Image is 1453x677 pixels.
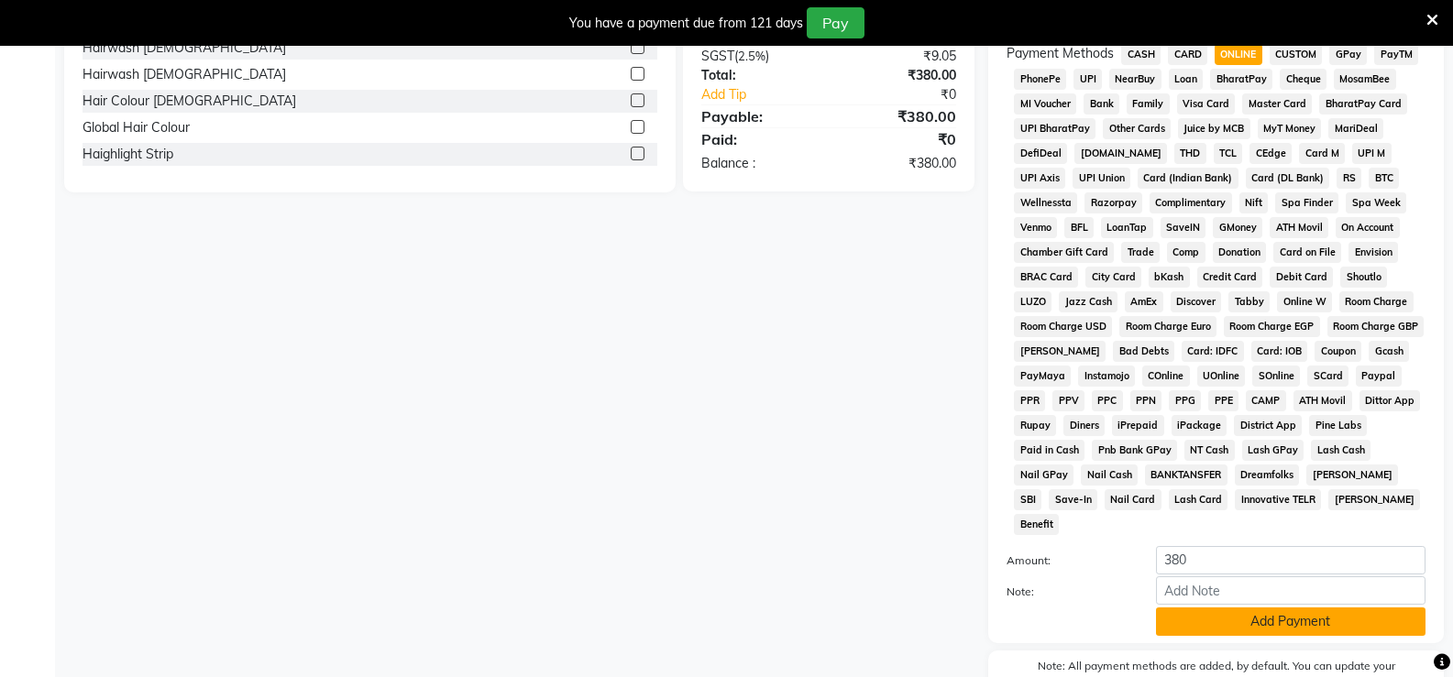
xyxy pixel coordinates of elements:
span: UPI Axis [1014,168,1065,189]
span: Cheque [1280,69,1326,90]
span: Dreamfolks [1235,464,1300,486]
span: LoanTap [1101,217,1153,238]
span: BharatPay [1210,69,1272,90]
span: Bank [1084,93,1119,115]
span: BANKTANSFER [1145,464,1227,486]
span: Online W [1277,291,1332,312]
span: Bad Debts [1113,341,1174,362]
span: BharatPay Card [1319,93,1407,115]
span: AmEx [1125,291,1163,312]
span: Nail Cash [1081,464,1138,486]
div: ₹0 [853,85,970,104]
span: BFL [1064,217,1094,238]
input: Add Note [1156,576,1425,605]
span: SaveIN [1161,217,1206,238]
span: Credit Card [1197,267,1263,288]
label: Note: [993,584,1141,600]
div: ₹9.05 [829,47,970,66]
span: bKash [1149,267,1190,288]
span: NT Cash [1184,440,1235,461]
span: UPI BharatPay [1014,118,1095,139]
span: THD [1174,143,1206,164]
span: Card: IDFC [1182,341,1244,362]
span: TCL [1214,143,1243,164]
span: Paid in Cash [1014,440,1084,461]
span: [PERSON_NAME] [1306,464,1398,486]
div: Global Hair Colour [83,118,190,137]
div: ₹380.00 [829,105,970,127]
span: Card M [1299,143,1345,164]
div: Haighlight Strip [83,145,173,164]
span: On Account [1336,217,1400,238]
span: Benefit [1014,514,1059,535]
span: Innovative TELR [1235,489,1321,510]
span: Instamojo [1078,366,1135,387]
span: Card (DL Bank) [1246,168,1330,189]
span: ONLINE [1215,44,1262,65]
span: [PERSON_NAME] [1014,341,1106,362]
span: UPI Union [1073,168,1130,189]
span: SGST [701,48,734,64]
span: Lash Card [1169,489,1228,510]
span: MI Voucher [1014,93,1076,115]
span: City Card [1085,267,1141,288]
span: CUSTOM [1270,44,1323,65]
span: CARD [1168,44,1207,65]
span: GMoney [1213,217,1262,238]
span: Paypal [1356,366,1402,387]
span: Nail GPay [1014,464,1073,486]
span: DefiDeal [1014,143,1067,164]
span: Coupon [1315,341,1361,362]
span: Comp [1167,242,1205,263]
span: iPrepaid [1112,415,1164,436]
span: Juice by MCB [1178,118,1250,139]
span: RS [1337,168,1361,189]
span: Card: IOB [1251,341,1308,362]
span: Room Charge GBP [1327,316,1425,337]
span: UPI [1073,69,1102,90]
span: Master Card [1242,93,1312,115]
span: SCard [1307,366,1348,387]
span: Envision [1348,242,1398,263]
div: Payable: [688,105,829,127]
label: Amount: [993,552,1141,569]
button: Pay [807,7,864,38]
span: Spa Week [1346,192,1406,213]
span: Visa Card [1177,93,1236,115]
span: Chamber Gift Card [1014,242,1114,263]
a: Add Tip [688,85,853,104]
div: ( ) [688,47,829,66]
span: NearBuy [1109,69,1161,90]
div: You have a payment due from 121 days [569,14,803,33]
span: Card on File [1273,242,1341,263]
div: Balance : [688,154,829,173]
span: PhonePe [1014,69,1066,90]
div: Paid: [688,128,829,150]
span: Venmo [1014,217,1057,238]
span: Room Charge USD [1014,316,1112,337]
span: Pnb Bank GPay [1092,440,1177,461]
input: Amount [1156,546,1425,574]
span: SBI [1014,489,1041,510]
span: Other Cards [1103,118,1171,139]
span: Payment Methods [1007,44,1114,63]
div: ₹380.00 [829,154,970,173]
span: Tabby [1228,291,1270,312]
span: CASH [1121,44,1161,65]
span: MariDeal [1328,118,1383,139]
span: Nift [1239,192,1269,213]
div: Hairwash [DEMOGRAPHIC_DATA] [83,65,286,84]
div: Total: [688,66,829,85]
div: ₹380.00 [829,66,970,85]
span: PPR [1014,390,1045,411]
span: CEdge [1249,143,1292,164]
span: UPI M [1352,143,1392,164]
span: SOnline [1252,366,1300,387]
span: ATH Movil [1270,217,1328,238]
span: Razorpay [1084,192,1142,213]
span: COnline [1142,366,1190,387]
span: [PERSON_NAME] [1328,489,1420,510]
span: Lash Cash [1311,440,1370,461]
span: Jazz Cash [1059,291,1117,312]
span: Discover [1171,291,1222,312]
